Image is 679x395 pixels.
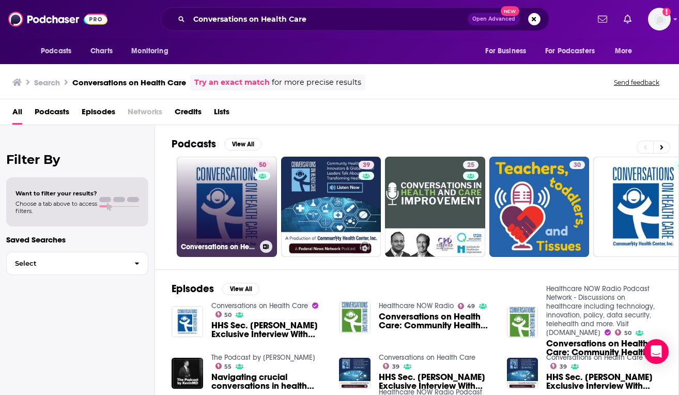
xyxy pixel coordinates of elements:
[215,363,232,369] a: 55
[392,364,399,369] span: 39
[644,339,669,364] div: Open Intercom Messenger
[7,260,126,267] span: Select
[546,353,643,362] a: Conversations on Health Care
[478,41,539,61] button: open menu
[574,160,581,171] span: 30
[569,161,585,169] a: 30
[259,160,266,171] span: 50
[550,363,567,369] a: 39
[545,44,595,58] span: For Podcasters
[359,161,374,169] a: 39
[648,8,671,31] button: Show profile menu
[161,7,549,31] div: Search podcasts, credits, & more...
[82,103,115,125] a: Episodes
[172,282,259,295] a: EpisodesView All
[507,307,538,338] img: Conversations on Health Care: Community Health Centers' Care Model with Dan Hawkins, Sr.
[339,301,371,333] a: Conversations on Health Care: Community Health Centers' Care Model with Dan Hawkins, Sr.
[6,252,148,275] button: Select
[172,138,216,150] h2: Podcasts
[255,161,270,169] a: 50
[12,103,22,125] a: All
[546,339,662,357] a: Conversations on Health Care: Community Health Centers' Care Model with Dan Hawkins, Sr.
[16,200,97,215] span: Choose a tab above to access filters.
[615,329,631,336] a: 50
[8,9,107,29] img: Podchaser - Follow, Share and Rate Podcasts
[41,44,71,58] span: Podcasts
[546,339,662,357] span: Conversations on Health Care: Community Health Centers' Care Model with [PERSON_NAME]
[339,358,371,389] img: HHS Sec. Becerra’s Exclusive Interview With “Conversations on Health Care”
[615,44,632,58] span: More
[84,41,119,61] a: Charts
[546,373,662,390] span: HHS Sec. [PERSON_NAME] Exclusive Interview With “Conversations on Health Care”
[215,311,232,317] a: 50
[211,301,308,310] a: Conversations on Health Care
[546,373,662,390] a: HHS Sec. Becerra’s Exclusive Interview With “Conversations on Health Care”
[467,304,475,309] span: 49
[501,6,519,16] span: New
[34,41,85,61] button: open menu
[211,373,327,390] a: Navigating crucial conversations in health care
[620,10,636,28] a: Show notifications dropdown
[379,373,495,390] a: HHS Sec. Becerra’s Exclusive Interview With “Conversations on Health Care”
[35,103,69,125] a: Podcasts
[172,358,203,389] img: Navigating crucial conversations in health care
[648,8,671,31] img: User Profile
[379,301,454,310] a: Healthcare NOW Radio
[211,353,315,362] a: The Podcast by KevinMD
[211,321,327,339] a: HHS Sec. Becerra’s Exclusive Interview With “Conversations on Health Care”
[507,358,538,389] img: HHS Sec. Becerra’s Exclusive Interview With “Conversations on Health Care”
[172,306,203,338] img: HHS Sec. Becerra’s Exclusive Interview With “Conversations on Health Care”
[648,8,671,31] span: Logged in as SolComms
[224,138,261,150] button: View All
[611,78,662,87] button: Send feedback
[34,78,60,87] h3: Search
[172,282,214,295] h2: Episodes
[272,77,361,88] span: for more precise results
[463,161,479,169] a: 25
[281,157,381,257] a: 39
[379,312,495,330] span: Conversations on Health Care: Community Health Centers' Care Model with [PERSON_NAME]
[224,313,232,317] span: 50
[489,157,590,257] a: 30
[194,77,270,88] a: Try an exact match
[222,283,259,295] button: View All
[538,41,610,61] button: open menu
[177,157,277,257] a: 50Conversations on Health Care
[211,321,327,339] span: HHS Sec. [PERSON_NAME] Exclusive Interview With “Conversations on Health Care”
[16,190,97,197] span: Want to filter your results?
[546,284,655,337] a: Healthcare NOW Radio Podcast Network - Discussions on healthcare including technology, innovation...
[363,160,370,171] span: 39
[624,331,631,336] span: 50
[608,41,645,61] button: open menu
[594,10,611,28] a: Show notifications dropdown
[6,152,148,167] h2: Filter By
[472,17,515,22] span: Open Advanced
[385,157,485,257] a: 25
[128,103,162,125] span: Networks
[468,13,520,25] button: Open AdvancedNew
[224,364,232,369] span: 55
[131,44,168,58] span: Monitoring
[90,44,113,58] span: Charts
[175,103,202,125] a: Credits
[189,11,468,27] input: Search podcasts, credits, & more...
[124,41,181,61] button: open menu
[458,303,475,309] a: 49
[379,353,475,362] a: Conversations on Health Care
[662,8,671,16] svg: Add a profile image
[6,235,148,245] p: Saved Searches
[560,364,567,369] span: 39
[383,363,399,369] a: 39
[214,103,229,125] a: Lists
[467,160,474,171] span: 25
